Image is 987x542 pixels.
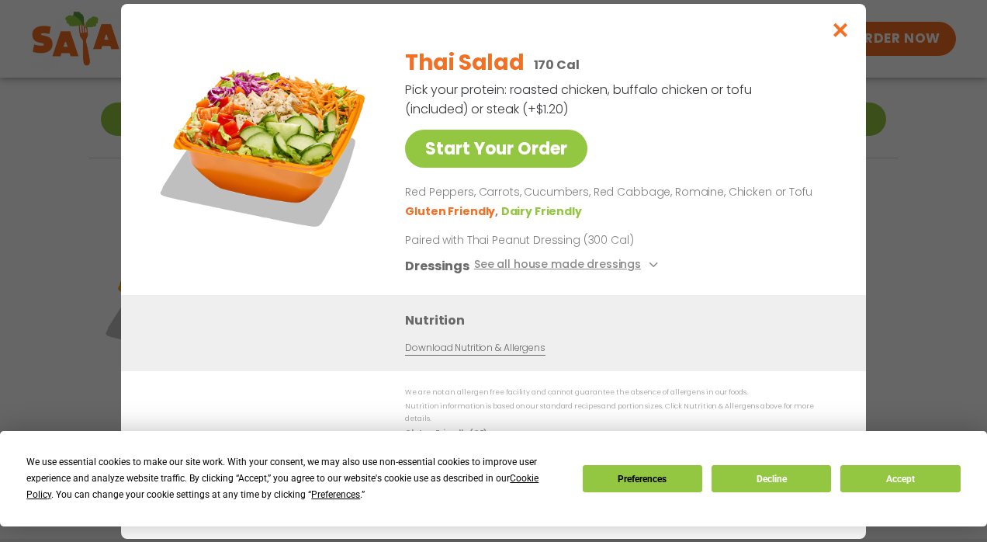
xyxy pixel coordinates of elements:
[405,310,843,329] h3: Nutrition
[816,4,866,56] button: Close modal
[405,401,835,425] p: Nutrition information is based on our standard recipes and portion sizes. Click Nutrition & Aller...
[311,489,360,500] span: Preferences
[405,340,545,355] a: Download Nutrition & Allergens
[474,255,663,275] button: See all house made dressings
[405,183,829,202] p: Red Peppers, Carrots, Cucumbers, Red Cabbage, Romaine, Chicken or Tofu
[405,231,692,248] p: Paired with Thai Peanut Dressing (300 Cal)
[534,55,580,75] p: 170 Cal
[26,454,563,503] div: We use essential cookies to make our site work. With your consent, we may also use non-essential ...
[405,387,835,398] p: We are not an allergen free facility and cannot guarantee the absence of allergens in our foods.
[712,465,831,492] button: Decline
[840,465,960,492] button: Accept
[405,203,500,219] li: Gluten Friendly
[405,255,469,275] h3: Dressings
[156,35,373,252] img: Featured product photo for Thai Salad
[501,203,585,219] li: Dairy Friendly
[583,465,702,492] button: Preferences
[405,80,754,119] p: Pick your protein: roasted chicken, buffalo chicken or tofu (included) or steak (+$1.20)
[405,428,486,437] strong: Gluten Friendly (GF)
[405,47,524,79] h2: Thai Salad
[405,130,587,168] a: Start Your Order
